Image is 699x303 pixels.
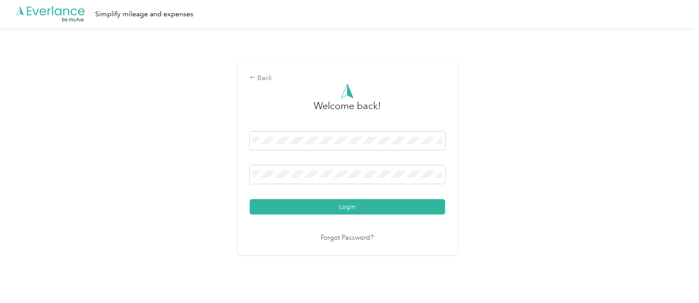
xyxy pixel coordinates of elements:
[250,73,445,84] div: Back
[650,254,699,303] iframe: Everlance-gr Chat Button Frame
[314,99,381,122] h3: greeting
[321,233,374,243] a: Forgot Password?
[95,9,193,20] div: Simplify mileage and expenses
[250,199,445,215] button: Login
